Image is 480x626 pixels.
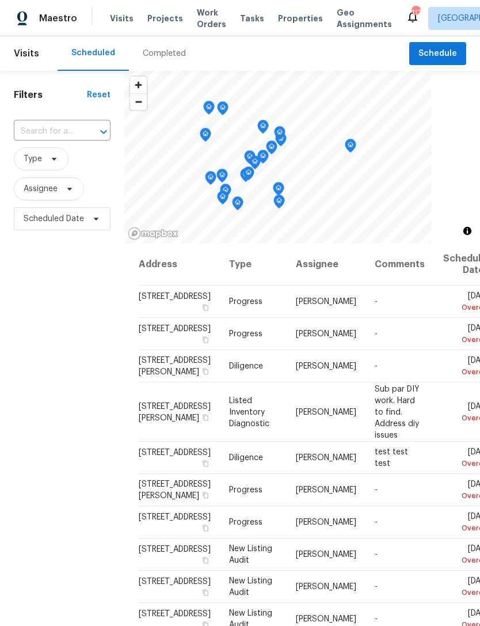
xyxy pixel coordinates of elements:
span: Schedule [418,47,457,61]
div: Map marker [266,141,277,158]
button: Zoom in [130,77,147,93]
span: Visits [14,41,39,66]
span: Toggle attribution [464,225,471,237]
button: Copy Address [200,302,211,313]
div: Map marker [243,166,254,184]
div: Map marker [274,126,285,144]
span: Assignee [24,183,58,195]
span: [STREET_ADDRESS][PERSON_NAME] [139,402,211,422]
span: Visits [110,13,134,24]
span: - [375,551,378,559]
button: Open [96,124,112,140]
h1: Filters [14,89,87,101]
button: Toggle attribution [460,224,474,238]
span: [STREET_ADDRESS] [139,513,211,521]
span: Tasks [240,14,264,22]
div: Map marker [273,182,284,200]
button: Schedule [409,42,466,66]
div: Reset [87,89,111,101]
div: Map marker [244,150,256,168]
span: [STREET_ADDRESS][PERSON_NAME] [139,356,211,376]
div: Completed [143,48,186,59]
button: Copy Address [200,587,211,598]
div: Map marker [205,171,216,189]
div: Map marker [217,191,228,208]
span: Geo Assignments [337,7,392,30]
button: Copy Address [200,458,211,469]
span: [PERSON_NAME] [296,454,356,462]
span: test test test [375,448,408,468]
canvas: Map [124,71,432,244]
span: Diligence [229,454,263,462]
span: Progress [229,518,262,526]
span: Progress [229,330,262,338]
span: Sub par DIY work. Hard to find. Address diy issues [375,385,420,439]
span: [PERSON_NAME] [296,615,356,623]
span: Type [24,153,42,165]
span: [PERSON_NAME] [296,551,356,559]
span: [STREET_ADDRESS] [139,325,211,333]
span: [STREET_ADDRESS] [139,545,211,553]
div: Map marker [273,195,285,213]
input: Search for an address... [14,123,78,141]
button: Copy Address [200,335,211,345]
span: [PERSON_NAME] [296,486,356,494]
button: Copy Address [200,366,211,377]
button: Copy Address [200,490,211,500]
span: Zoom out [130,94,147,110]
span: [PERSON_NAME] [296,298,356,306]
span: Diligence [229,362,263,370]
button: Copy Address [200,412,211,422]
span: Work Orders [197,7,226,30]
span: [PERSON_NAME] [296,408,356,416]
div: Map marker [216,169,228,187]
span: New Listing Audit [229,577,272,597]
span: Progress [229,486,262,494]
span: - [375,486,378,494]
div: Map marker [257,120,269,138]
div: Map marker [345,139,356,157]
div: 112 [412,7,420,18]
div: Map marker [220,184,231,202]
span: Listed Inventory Diagnostic [229,396,269,427]
button: Copy Address [200,555,211,566]
th: Type [220,244,287,286]
span: - [375,362,378,370]
span: - [375,583,378,591]
span: Progress [229,298,262,306]
span: [PERSON_NAME] [296,362,356,370]
span: New Listing Audit [229,545,272,564]
span: Properties [278,13,323,24]
span: Projects [147,13,183,24]
span: Scheduled Date [24,213,84,225]
div: Scheduled [71,47,115,59]
div: Map marker [203,101,215,119]
a: Mapbox homepage [128,227,178,240]
span: [PERSON_NAME] [296,583,356,591]
th: Comments [365,244,434,286]
span: - [375,298,378,306]
div: Map marker [249,155,261,173]
button: Zoom out [130,93,147,110]
span: - [375,518,378,526]
button: Copy Address [200,523,211,533]
div: Map marker [200,128,211,146]
span: [PERSON_NAME] [296,330,356,338]
th: Address [138,244,220,286]
span: [STREET_ADDRESS] [139,610,211,618]
div: Map marker [240,168,252,186]
span: - [375,615,378,623]
span: - [375,330,378,338]
span: [STREET_ADDRESS] [139,449,211,457]
div: Map marker [257,150,269,168]
span: Maestro [39,13,77,24]
div: Map marker [232,196,243,214]
div: Map marker [217,101,228,119]
th: Assignee [287,244,365,286]
span: [STREET_ADDRESS] [139,293,211,301]
span: [STREET_ADDRESS][PERSON_NAME] [139,480,211,500]
span: [PERSON_NAME] [296,518,356,526]
span: [STREET_ADDRESS] [139,578,211,586]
